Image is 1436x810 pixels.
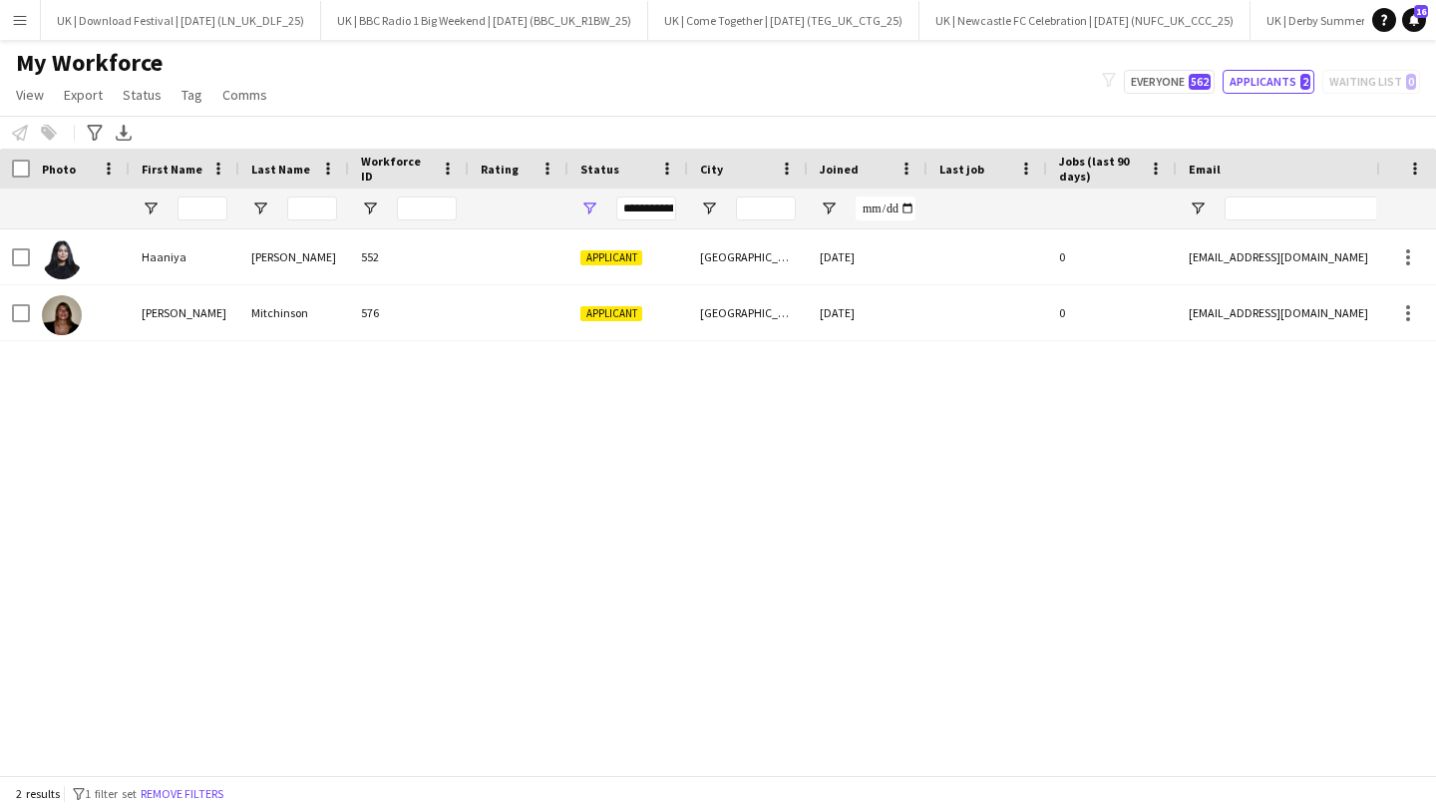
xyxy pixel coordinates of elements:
[130,229,239,284] div: Haaniya
[580,306,642,321] span: Applicant
[41,1,321,40] button: UK | Download Festival | [DATE] (LN_UK_DLF_25)
[736,197,796,220] input: City Filter Input
[580,200,598,217] button: Open Filter Menu
[1402,8,1426,32] a: 16
[349,285,469,340] div: 576
[820,200,838,217] button: Open Filter Menu
[174,82,210,108] a: Tag
[1300,74,1310,90] span: 2
[251,200,269,217] button: Open Filter Menu
[1223,70,1314,94] button: Applicants2
[142,162,202,177] span: First Name
[808,285,927,340] div: [DATE]
[1189,200,1207,217] button: Open Filter Menu
[239,229,349,284] div: [PERSON_NAME]
[130,285,239,340] div: [PERSON_NAME]
[42,295,82,335] img: Linsey Mitchinson
[361,200,379,217] button: Open Filter Menu
[8,82,52,108] a: View
[64,86,103,104] span: Export
[83,121,107,145] app-action-btn: Advanced filters
[939,162,984,177] span: Last job
[123,86,162,104] span: Status
[397,197,457,220] input: Workforce ID Filter Input
[820,162,859,177] span: Joined
[239,285,349,340] div: Mitchinson
[1124,70,1215,94] button: Everyone562
[42,162,76,177] span: Photo
[42,239,82,279] img: Haaniya Ahmed
[251,162,310,177] span: Last Name
[115,82,170,108] a: Status
[688,229,808,284] div: [GEOGRAPHIC_DATA]
[648,1,919,40] button: UK | Come Together | [DATE] (TEG_UK_CTG_25)
[700,162,723,177] span: City
[808,229,927,284] div: [DATE]
[349,229,469,284] div: 552
[700,200,718,217] button: Open Filter Menu
[137,783,227,805] button: Remove filters
[361,154,433,184] span: Workforce ID
[481,162,519,177] span: Rating
[112,121,136,145] app-action-btn: Export XLSX
[1189,162,1221,177] span: Email
[856,197,915,220] input: Joined Filter Input
[56,82,111,108] a: Export
[919,1,1251,40] button: UK | Newcastle FC Celebration | [DATE] (NUFC_UK_CCC_25)
[142,200,160,217] button: Open Filter Menu
[580,162,619,177] span: Status
[1414,5,1428,18] span: 16
[1059,154,1141,184] span: Jobs (last 90 days)
[321,1,648,40] button: UK | BBC Radio 1 Big Weekend | [DATE] (BBC_UK_R1BW_25)
[287,197,337,220] input: Last Name Filter Input
[1189,74,1211,90] span: 562
[1047,229,1177,284] div: 0
[214,82,275,108] a: Comms
[85,786,137,801] span: 1 filter set
[178,197,227,220] input: First Name Filter Input
[181,86,202,104] span: Tag
[222,86,267,104] span: Comms
[16,86,44,104] span: View
[688,285,808,340] div: [GEOGRAPHIC_DATA]
[1047,285,1177,340] div: 0
[580,250,642,265] span: Applicant
[16,48,163,78] span: My Workforce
